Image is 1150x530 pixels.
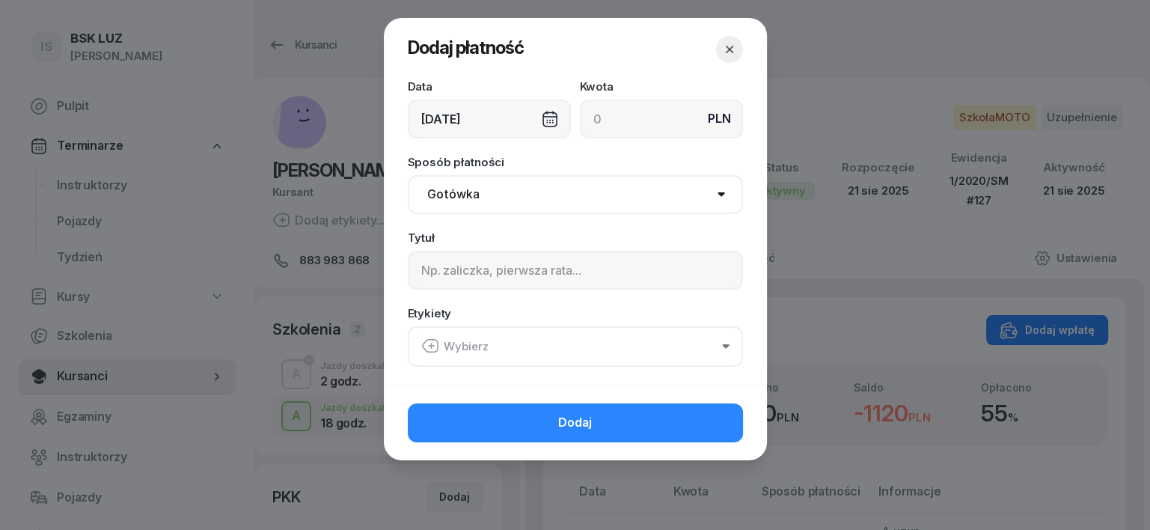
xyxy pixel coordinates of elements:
[408,326,743,367] button: Wybierz
[421,337,489,356] div: Wybierz
[580,100,743,138] input: 0
[408,37,524,58] span: Dodaj płatność
[408,251,743,290] input: Np. zaliczka, pierwsza rata...
[408,403,743,442] button: Dodaj
[558,413,592,433] span: Dodaj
